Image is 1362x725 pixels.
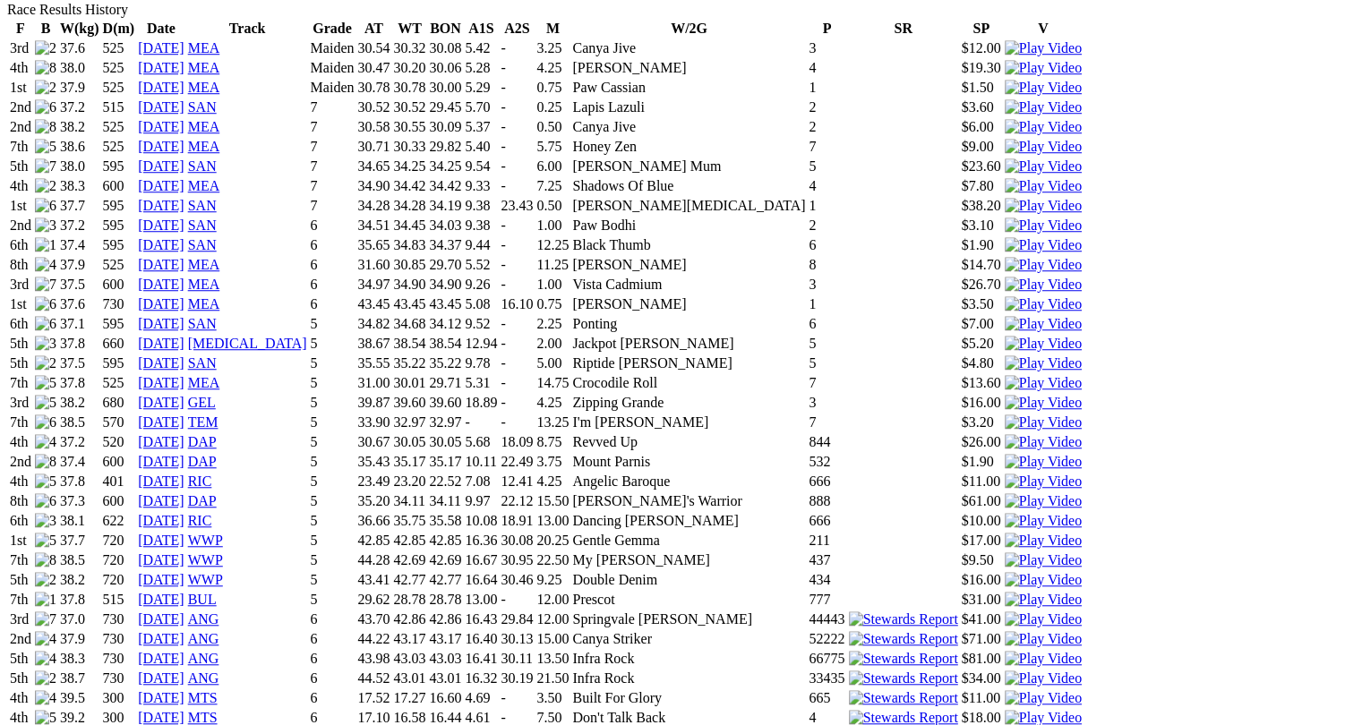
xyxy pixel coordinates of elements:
td: 37.2 [59,98,100,116]
a: [MEDICAL_DATA] [188,336,307,351]
a: Watch Replay on Watchdog [1005,296,1082,311]
img: Play Video [1005,651,1082,667]
a: ANG [188,631,219,646]
a: RIC [188,473,212,489]
a: [DATE] [138,592,184,607]
a: View replay [1005,611,1082,627]
a: WWP [188,572,223,587]
a: Watch Replay on Watchdog [1005,316,1082,331]
img: 3 [35,513,56,529]
a: Watch Replay on Watchdog [1005,217,1082,233]
th: M [535,20,570,38]
img: 7 [35,277,56,293]
a: [DATE] [138,631,184,646]
td: 30.54 [356,39,390,57]
td: 9.54 [464,158,498,175]
a: View replay [1005,651,1082,666]
a: [DATE] [138,80,184,95]
img: Play Video [1005,158,1082,175]
td: 38.2 [59,118,100,136]
td: 2 [809,118,846,136]
a: [DATE] [138,277,184,292]
td: 4th [9,59,32,77]
td: 515 [102,98,136,116]
div: Race Results History [7,2,1355,18]
td: 30.52 [356,98,390,116]
img: Play Video [1005,139,1082,155]
img: Play Video [1005,355,1082,371]
a: MTS [188,690,218,705]
td: - [500,39,534,57]
img: 4 [35,434,56,450]
img: 5 [35,473,56,490]
a: SAN [188,217,217,233]
td: 7 [310,158,355,175]
td: Maiden [310,39,355,57]
img: 6 [35,316,56,332]
a: DAP [188,454,217,469]
a: [DATE] [138,158,184,174]
a: [DATE] [138,670,184,686]
td: 525 [102,118,136,136]
td: 0.50 [535,118,570,136]
td: 2 [809,98,846,116]
img: 3 [35,336,56,352]
th: B [34,20,57,38]
td: 6.00 [535,158,570,175]
img: 7 [35,158,56,175]
th: Date [137,20,185,38]
a: Watch Replay on Watchdog [1005,257,1082,272]
a: MEA [188,80,220,95]
td: 29.82 [428,138,462,156]
td: 5.28 [464,59,498,77]
td: $23.60 [961,158,1002,175]
a: GEL [188,395,216,410]
img: Play Video [1005,670,1082,687]
a: View replay [1005,552,1082,567]
td: - [500,158,534,175]
a: View replay [1005,454,1082,469]
a: Watch Replay on Watchdog [1005,277,1082,292]
td: 5.75 [535,138,570,156]
a: MEA [188,40,220,55]
td: 34.25 [428,158,462,175]
img: 5 [35,139,56,155]
img: 2 [35,572,56,588]
a: [DATE] [138,552,184,567]
a: [DATE] [138,99,184,115]
td: 5 [809,158,846,175]
td: 37.9 [59,79,100,97]
img: Play Video [1005,257,1082,273]
img: Play Video [1005,237,1082,253]
a: View replay [1005,533,1082,548]
a: [DATE] [138,119,184,134]
td: Paw Cassian [571,79,806,97]
a: Watch Replay on Watchdog [1005,40,1082,55]
img: Play Video [1005,296,1082,312]
td: 2nd [9,118,32,136]
img: Play Video [1005,198,1082,214]
td: Maiden [310,59,355,77]
th: A1S [464,20,498,38]
a: Watch Replay on Watchdog [1005,395,1082,410]
td: 5.42 [464,39,498,57]
a: RIC [188,513,212,528]
td: 30.78 [356,79,390,97]
img: 4 [35,651,56,667]
td: 30.00 [428,79,462,97]
th: BON [428,20,462,38]
td: 3rd [9,39,32,57]
a: [DATE] [138,690,184,705]
a: [DATE] [138,493,184,508]
img: Play Video [1005,60,1082,76]
td: Maiden [310,79,355,97]
img: 2 [35,80,56,96]
td: 34.90 [356,177,390,195]
img: 6 [35,414,56,431]
td: 34.65 [356,158,390,175]
a: WWP [188,552,223,567]
td: 7 [310,138,355,156]
a: [DATE] [138,572,184,587]
td: $3.60 [961,98,1002,116]
a: MEA [188,139,220,154]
